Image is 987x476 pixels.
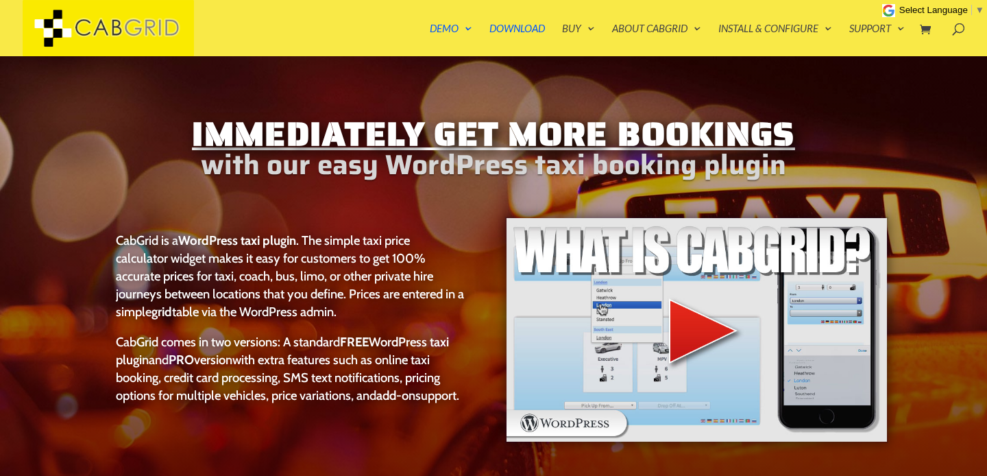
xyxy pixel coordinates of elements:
[849,23,905,56] a: Support
[169,352,232,368] a: PROversion
[430,23,472,56] a: Demo
[899,5,968,15] span: Select Language
[178,233,296,248] strong: WordPress taxi plugin
[116,232,464,333] p: CabGrid is a . The simple taxi price calculator widget makes it easy for customers to get 100% ac...
[116,334,449,368] a: FREEWordPress taxi plugin
[376,388,415,403] a: add-on
[612,23,701,56] a: About CabGrid
[169,352,194,368] strong: PRO
[151,304,172,320] strong: grid
[505,432,888,446] a: WordPress taxi booking plugin Intro Video
[971,5,972,15] span: ​
[99,159,888,177] h2: with our easy WordPress taxi booking plugin
[562,23,595,56] a: Buy
[899,5,984,15] a: Select Language​
[975,5,984,15] span: ▼
[99,115,888,159] h1: Immediately Get More Bookings
[489,23,545,56] a: Download
[23,19,194,34] a: CabGrid Taxi Plugin
[116,333,464,405] p: CabGrid comes in two versions: A standard and with extra features such as online taxi booking, cr...
[340,334,369,350] strong: FREE
[505,217,888,443] img: WordPress taxi booking plugin Intro Video
[718,23,832,56] a: Install & Configure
